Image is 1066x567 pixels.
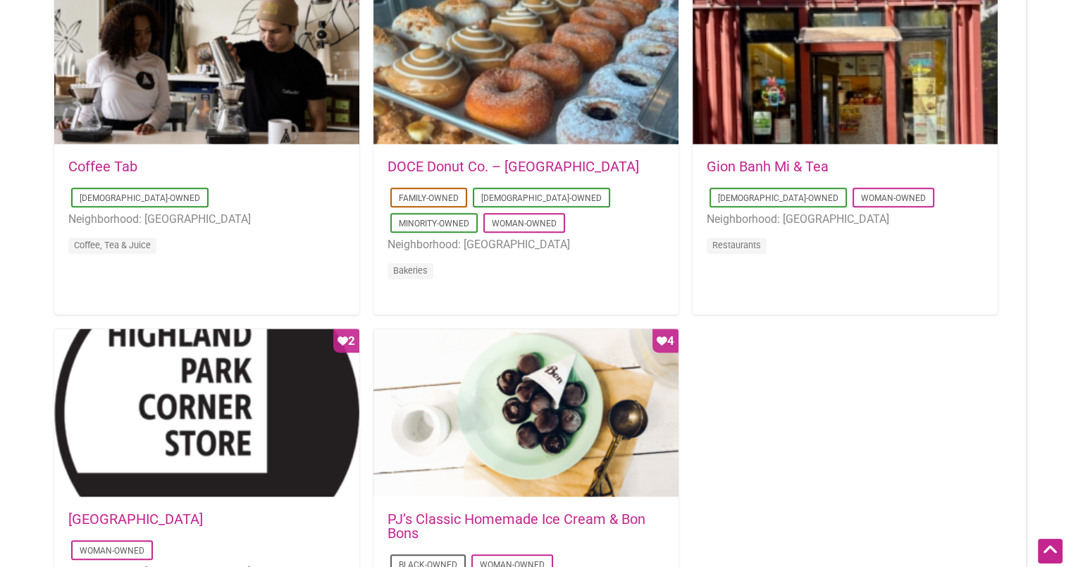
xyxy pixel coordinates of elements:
[492,219,557,228] a: Woman-Owned
[80,193,200,203] a: [DEMOGRAPHIC_DATA]-Owned
[68,511,203,528] a: [GEOGRAPHIC_DATA]
[718,193,838,203] a: [DEMOGRAPHIC_DATA]-Owned
[712,240,761,250] a: Restaurants
[1038,539,1062,563] div: Scroll Back to Top
[393,265,428,276] a: Bakeries
[68,158,137,175] a: Coffee Tab
[861,193,926,203] a: Woman-Owned
[399,219,469,228] a: Minority-Owned
[68,210,345,228] li: Neighborhood: [GEOGRAPHIC_DATA]
[388,158,639,175] a: DOCE Donut Co. – [GEOGRAPHIC_DATA]
[388,236,664,254] li: Neighborhood: [GEOGRAPHIC_DATA]
[707,210,984,228] li: Neighborhood: [GEOGRAPHIC_DATA]
[388,511,645,542] a: PJ’s Classic Homemade Ice Cream & Bon Bons
[399,193,459,203] a: Family-Owned
[481,193,602,203] a: [DEMOGRAPHIC_DATA]-Owned
[80,546,144,556] a: Woman-Owned
[707,158,829,175] a: Gion Banh Mi & Tea
[74,240,151,250] a: Coffee, Tea & Juice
